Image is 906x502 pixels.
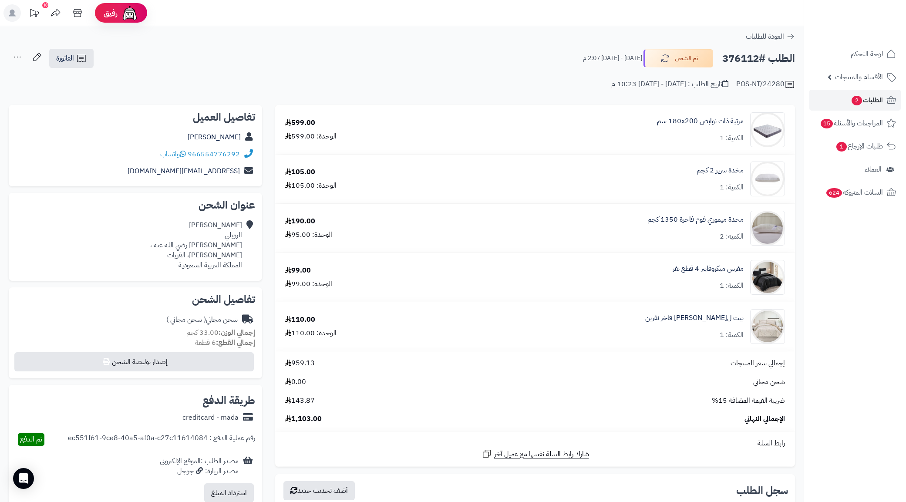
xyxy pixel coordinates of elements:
[852,96,862,105] span: 2
[836,142,847,152] span: 1
[720,330,744,340] div: الكمية: 1
[494,449,589,459] span: شارك رابط السلة نفسها مع عميل آخر
[121,4,138,22] img: ai-face.png
[188,132,241,142] a: [PERSON_NAME]
[166,314,206,325] span: ( شحن مجاني )
[736,485,788,496] h3: سجل الطلب
[736,79,795,90] div: POS-NT/24280
[643,49,713,67] button: تم الشحن
[285,266,311,276] div: 99.00
[835,140,883,152] span: طلبات الإرجاع
[20,434,42,445] span: تم الدفع
[14,352,254,371] button: إصدار بوليصة الشحن
[285,396,315,406] span: 143.87
[697,165,744,175] a: مخدة سرير 2 كجم
[720,232,744,242] div: الكمية: 2
[285,358,315,368] span: 959.13
[712,396,785,406] span: ضريبة القيمة المضافة 15%
[202,395,255,406] h2: طريقة الدفع
[720,281,744,291] div: الكمية: 1
[49,49,94,68] a: الفاتورة
[104,8,118,18] span: رفيق
[611,79,728,89] div: تاريخ الطلب : [DATE] - [DATE] 10:23 م
[482,448,589,459] a: شارك رابط السلة نفسها مع عميل آخر
[720,182,744,192] div: الكمية: 1
[68,433,255,446] div: رقم عملية الدفع : ec551f61-9ce8-40a5-af0a-c27c11614084
[825,186,883,199] span: السلات المتروكة
[746,31,795,42] a: العودة للطلبات
[285,377,306,387] span: 0.00
[285,328,337,338] div: الوحدة: 110.00
[720,133,744,143] div: الكمية: 1
[722,50,795,67] h2: الطلب #376112
[285,118,315,128] div: 599.00
[285,279,332,289] div: الوحدة: 99.00
[751,112,785,147] img: 1702708315-RS-09-90x90.jpg
[150,220,242,270] div: [PERSON_NAME] الرويلي [PERSON_NAME] رضي الله عنه ، [PERSON_NAME]، القريات المملكة العربية السعودية
[809,90,901,111] a: الطلبات2
[751,309,785,344] img: 1757415092-1-90x90.jpg
[647,215,744,225] a: مخدة ميموري فوم فاخرة 1350 كجم
[851,48,883,60] span: لوحة التحكم
[731,358,785,368] span: إجمالي سعر المنتجات
[809,113,901,134] a: المراجعات والأسئلة15
[16,112,255,122] h2: تفاصيل العميل
[744,414,785,424] span: الإجمالي النهائي
[835,71,883,83] span: الأقسام والمنتجات
[285,181,337,191] div: الوحدة: 105.00
[13,468,34,489] div: Open Intercom Messenger
[182,413,239,423] div: creditcard - mada
[865,163,882,175] span: العملاء
[826,188,842,198] span: 624
[657,116,744,126] a: مرتبة ذات نوابض 180x200 سم
[847,23,898,41] img: logo-2.png
[820,117,883,129] span: المراجعات والأسئلة
[285,131,337,142] div: الوحدة: 599.00
[42,2,48,8] div: 10
[285,230,332,240] div: الوحدة: 95.00
[56,53,74,64] span: الفاتورة
[188,149,240,159] a: 966554776292
[673,264,744,274] a: مفرش ميكروفايبر 4 قطع نفر
[583,54,642,63] small: [DATE] - [DATE] 2:07 م
[809,136,901,157] a: طلبات الإرجاع1
[186,327,255,338] small: 33.00 كجم
[751,260,785,295] img: 1748259993-1-90x90.jpg
[751,162,785,196] img: 1711657987-220106010146-90x90.jpg
[16,200,255,210] h2: عنوان الشحن
[851,94,883,106] span: الطلبات
[821,119,833,128] span: 15
[16,294,255,305] h2: تفاصيل الشحن
[219,327,255,338] strong: إجمالي الوزن:
[285,414,322,424] span: 1,103.00
[809,159,901,180] a: العملاء
[645,313,744,323] a: بيت ل[PERSON_NAME] فاخر نفرين
[283,481,355,500] button: أضف تحديث جديد
[751,211,785,246] img: 1732714475-220106010173-90x90.jpg
[128,166,240,176] a: [EMAIL_ADDRESS][DOMAIN_NAME]
[809,44,901,64] a: لوحة التحكم
[166,315,238,325] div: شحن مجاني
[285,216,315,226] div: 190.00
[160,456,239,476] div: مصدر الطلب :الموقع الإلكتروني
[160,466,239,476] div: مصدر الزيارة: جوجل
[809,182,901,203] a: السلات المتروكة624
[285,315,315,325] div: 110.00
[216,337,255,348] strong: إجمالي القطع:
[23,4,45,24] a: تحديثات المنصة
[753,377,785,387] span: شحن مجاني
[746,31,784,42] span: العودة للطلبات
[160,149,186,159] a: واتساب
[285,167,315,177] div: 105.00
[279,438,791,448] div: رابط السلة
[195,337,255,348] small: 6 قطعة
